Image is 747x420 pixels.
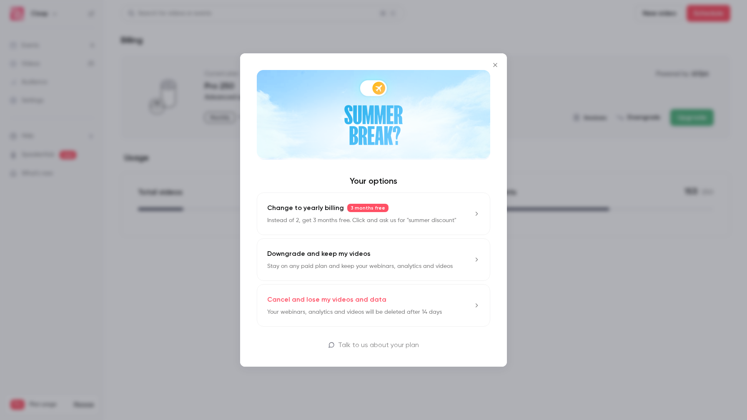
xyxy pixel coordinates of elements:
[267,216,456,225] p: Instead of 2, get 3 months free. Click and ask us for "summer discount"
[257,176,490,186] h4: Your options
[257,340,490,350] a: Talk to us about your plan
[257,238,490,281] button: Downgrade and keep my videosStay on any paid plan and keep your webinars, analytics and videos
[267,295,386,305] p: Cancel and lose my videos and data
[338,340,419,350] p: Talk to us about your plan
[347,204,389,212] span: 3 months free
[267,249,371,259] p: Downgrade and keep my videos
[487,57,504,73] button: Close
[267,262,453,270] p: Stay on any paid plan and keep your webinars, analytics and videos
[257,70,490,160] img: Summer Break
[267,203,344,213] span: Change to yearly billing
[267,308,442,316] p: Your webinars, analytics and videos will be deleted after 14 days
